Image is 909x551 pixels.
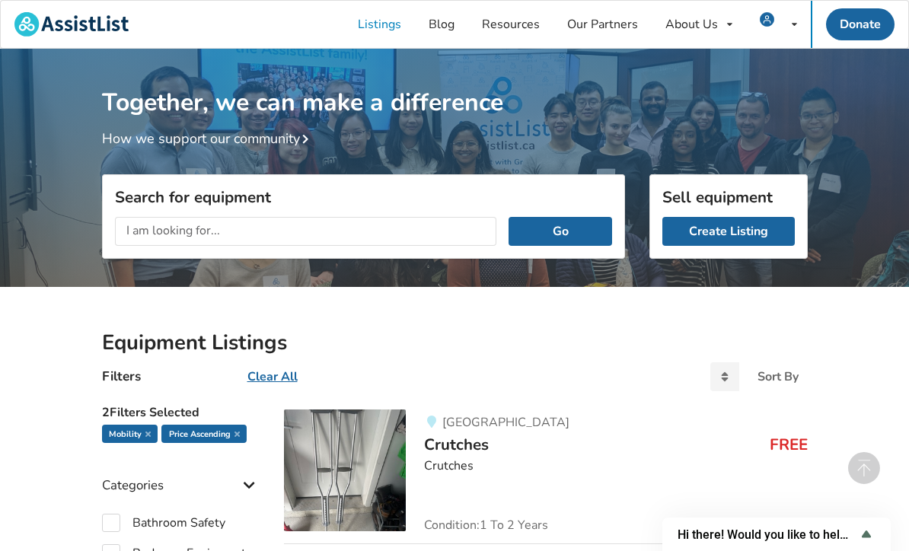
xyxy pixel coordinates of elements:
[247,368,298,385] u: Clear All
[102,447,260,501] div: Categories
[662,217,795,246] a: Create Listing
[102,397,260,425] h5: 2 Filters Selected
[102,425,158,443] div: Mobility
[424,457,807,475] div: Crutches
[284,409,406,531] img: mobility-crutches
[102,368,141,385] h4: Filters
[553,1,652,48] a: Our Partners
[284,409,807,543] a: mobility-crutches [GEOGRAPHIC_DATA]CrutchesFREECrutchesCondition:1 To 2 Years[DATE]
[161,425,246,443] div: Price ascending
[102,330,808,356] h2: Equipment Listings
[102,514,225,532] label: Bathroom Safety
[102,49,808,118] h1: Together, we can make a difference
[424,519,548,531] span: Condition: 1 To 2 Years
[102,129,315,148] a: How we support our community
[760,12,774,27] img: user icon
[115,217,497,246] input: I am looking for...
[678,527,857,542] span: Hi there! Would you like to help us improve AssistList?
[415,1,468,48] a: Blog
[826,8,895,40] a: Donate
[442,414,569,431] span: [GEOGRAPHIC_DATA]
[665,18,718,30] div: About Us
[468,1,553,48] a: Resources
[344,1,415,48] a: Listings
[509,217,611,246] button: Go
[678,525,876,543] button: Show survey - Hi there! Would you like to help us improve AssistList?
[662,187,795,207] h3: Sell equipment
[115,187,612,207] h3: Search for equipment
[14,12,129,37] img: assistlist-logo
[770,435,808,454] h3: FREE
[424,434,489,455] span: Crutches
[757,371,799,383] div: Sort By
